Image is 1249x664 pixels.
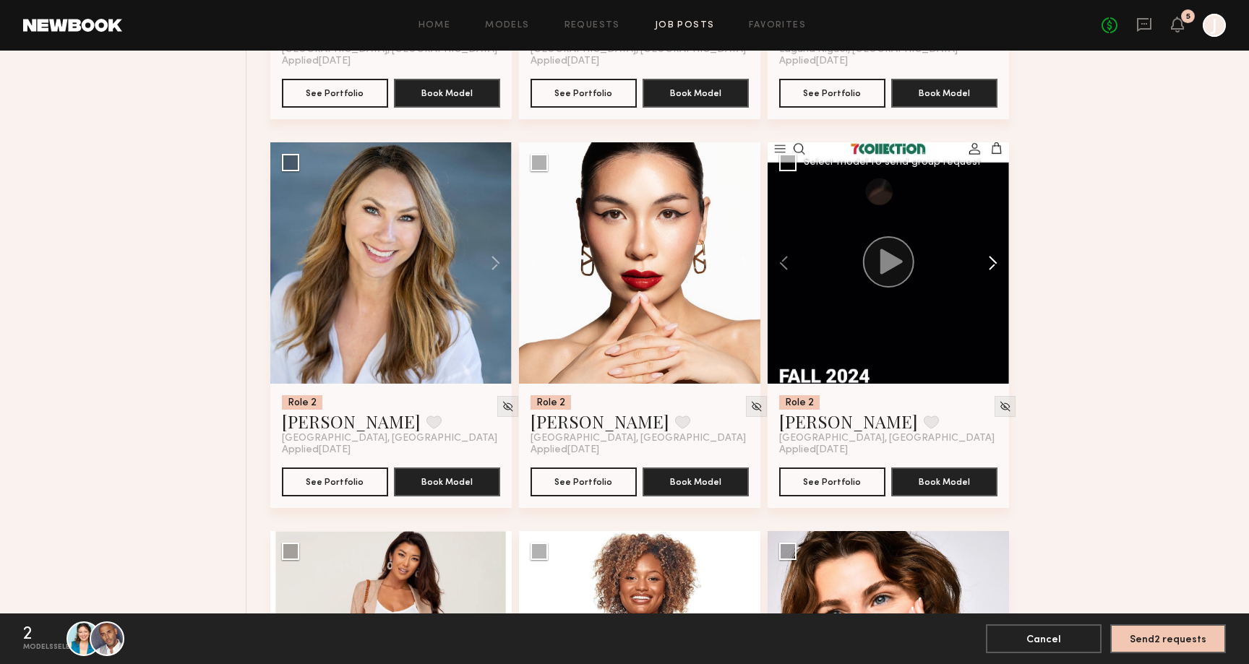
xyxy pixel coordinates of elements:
[485,21,529,30] a: Models
[1203,14,1226,37] a: J
[891,86,997,98] a: Book Model
[394,475,500,487] a: Book Model
[750,400,763,413] img: Unhide Model
[655,21,715,30] a: Job Posts
[986,624,1102,653] button: Cancel
[1110,624,1226,653] button: Send2 requests
[394,86,500,98] a: Book Model
[502,400,514,413] img: Unhide Model
[23,643,90,652] div: models selected
[643,86,749,98] a: Book Model
[531,56,749,67] div: Applied [DATE]
[419,21,451,30] a: Home
[531,395,571,410] div: Role 2
[394,467,500,496] button: Book Model
[779,56,997,67] div: Applied [DATE]
[779,467,885,496] button: See Portfolio
[282,56,500,67] div: Applied [DATE]
[779,433,995,444] span: [GEOGRAPHIC_DATA], [GEOGRAPHIC_DATA]
[23,626,32,643] div: 2
[531,444,749,456] div: Applied [DATE]
[804,158,982,168] div: Select model to send group request
[565,21,620,30] a: Requests
[1186,13,1190,21] div: 5
[891,467,997,496] button: Book Model
[749,21,806,30] a: Favorites
[643,475,749,487] a: Book Model
[282,467,388,496] button: See Portfolio
[282,410,421,433] a: [PERSON_NAME]
[282,433,497,444] span: [GEOGRAPHIC_DATA], [GEOGRAPHIC_DATA]
[282,395,322,410] div: Role 2
[531,410,669,433] a: [PERSON_NAME]
[643,467,749,496] button: Book Model
[531,79,637,108] button: See Portfolio
[779,410,918,433] a: [PERSON_NAME]
[779,395,820,410] div: Role 2
[531,467,637,496] button: See Portfolio
[643,79,749,108] button: Book Model
[282,79,388,108] button: See Portfolio
[779,79,885,108] button: See Portfolio
[891,79,997,108] button: Book Model
[282,444,500,456] div: Applied [DATE]
[531,433,746,444] span: [GEOGRAPHIC_DATA], [GEOGRAPHIC_DATA]
[999,400,1011,413] img: Unhide Model
[394,79,500,108] button: Book Model
[891,475,997,487] a: Book Model
[779,444,997,456] div: Applied [DATE]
